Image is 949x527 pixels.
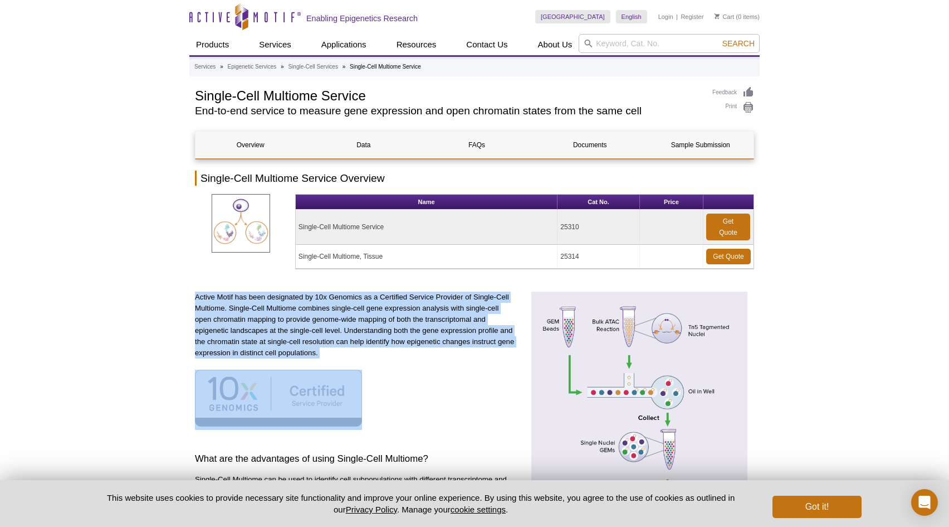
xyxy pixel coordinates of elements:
[296,245,557,269] td: Single-Cell Multiome, Tissue
[315,34,373,55] a: Applications
[195,370,362,426] img: 10X Genomics Certified Service Provider
[390,34,443,55] a: Resources
[459,34,514,55] a: Contact Us
[309,132,418,158] a: Data
[557,195,639,210] th: Cat No.
[87,492,754,515] p: This website uses cookies to provide necessary site functionality and improve your online experie...
[579,34,760,53] input: Keyword, Cat. No.
[195,132,305,158] a: Overview
[296,195,557,210] th: Name
[706,214,750,240] a: Get Quote
[658,13,673,21] a: Login
[296,210,557,245] td: Single-Cell Multiome Service
[772,496,862,518] button: Got it!
[911,489,938,516] div: Open Intercom Messenger
[719,38,758,49] button: Search
[195,292,516,359] p: Active Motif has been designated by 10x Genomics as a Certified Service Provider of Single-Cell M...
[722,39,755,48] span: Search
[212,194,270,253] img: Single-Cell Multiome Service
[350,64,421,70] li: Single-Cell Multiome Service
[189,34,236,55] a: Products
[715,13,720,19] img: Your Cart
[422,132,531,158] a: FAQs
[640,195,703,210] th: Price
[712,86,754,99] a: Feedback
[346,505,397,514] a: Privacy Policy
[616,10,647,23] a: English
[288,62,337,72] a: Single-Cell Services
[306,13,418,23] h2: Enabling Epigenetics Research
[195,106,701,116] h2: End-to-end service to measure gene expression and open chromatin states from the same cell​
[681,13,703,21] a: Register
[195,171,754,186] h2: Single-Cell Multiome Service Overview
[281,64,284,70] li: »
[557,245,639,269] td: 25314
[715,10,760,23] li: (0 items)
[712,101,754,114] a: Print
[676,10,678,23] li: |
[557,210,639,245] td: 25310
[227,62,276,72] a: Epigenetic Services
[195,452,516,466] h3: What are the advantages of using Single-Cell Multiome?​
[195,86,701,103] h1: Single-Cell Multiome Service
[451,505,506,514] button: cookie settings
[706,249,751,264] a: Get Quote
[715,13,734,21] a: Cart
[195,474,516,507] p: Single-Cell Multiome can be used to identify cell subpopulations with different transcriptome and...
[648,132,753,158] a: Sample Submission
[531,34,579,55] a: About Us
[535,132,645,158] a: Documents
[535,10,610,23] a: [GEOGRAPHIC_DATA]
[343,64,346,70] li: »
[220,64,223,70] li: »
[194,62,216,72] a: Services
[252,34,298,55] a: Services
